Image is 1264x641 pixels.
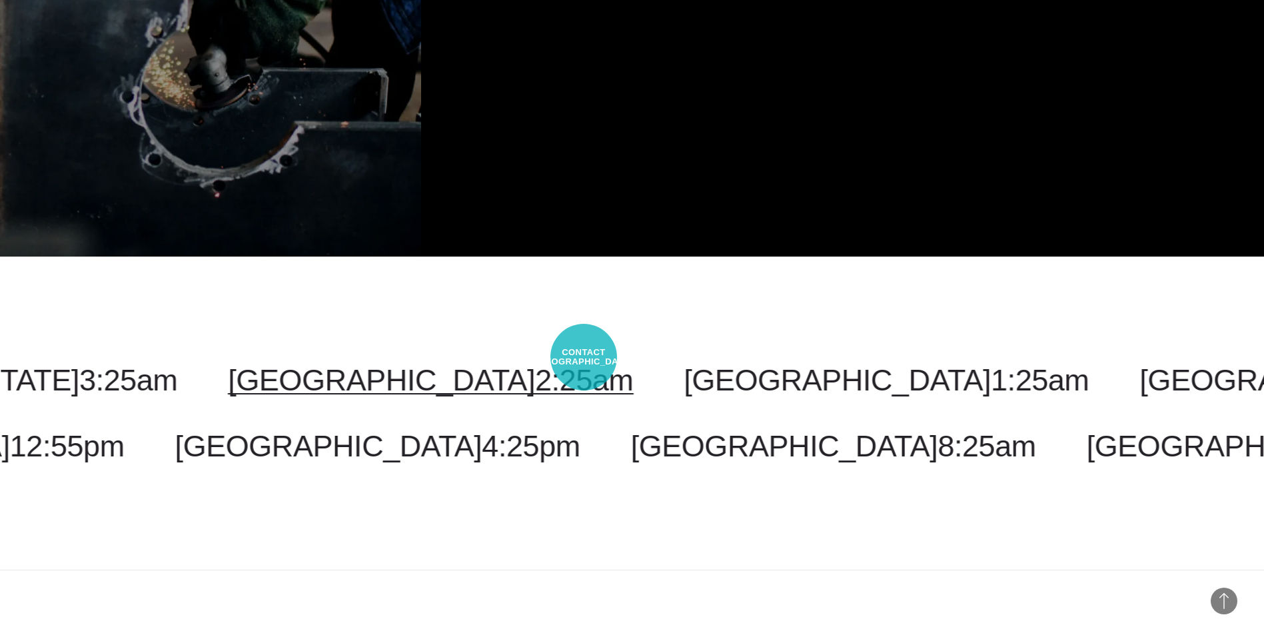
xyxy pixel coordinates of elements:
[991,363,1089,397] span: 1:25am
[684,363,1089,397] a: [GEOGRAPHIC_DATA]1:25am
[535,363,633,397] span: 2:25am
[228,363,633,397] a: [GEOGRAPHIC_DATA]2:25am
[631,429,1036,463] a: [GEOGRAPHIC_DATA]8:25am
[10,429,125,463] span: 12:55pm
[79,363,177,397] span: 3:25am
[938,429,1035,463] span: 8:25am
[175,429,580,463] a: [GEOGRAPHIC_DATA]4:25pm
[482,429,580,463] span: 4:25pm
[1211,588,1237,614] button: Back to Top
